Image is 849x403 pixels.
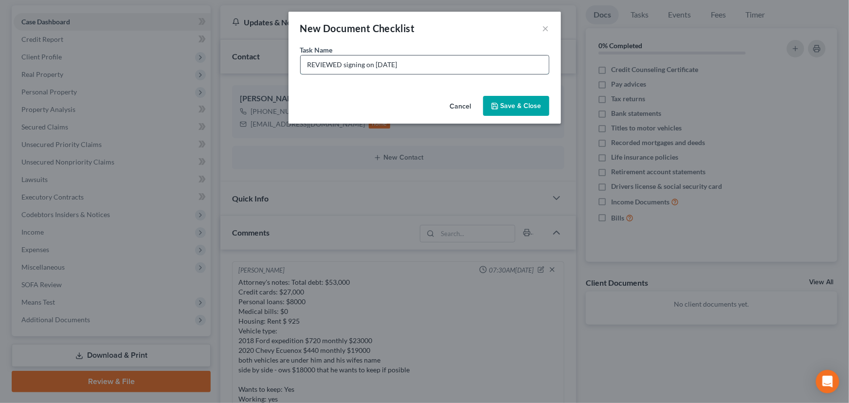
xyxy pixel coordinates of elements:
button: Cancel [442,97,479,116]
input: Enter document description.. [301,55,549,74]
div: Open Intercom Messenger [816,370,839,393]
button: × [542,22,549,34]
span: New Document Checklist [300,22,415,34]
span: Task Name [300,46,333,54]
button: Save & Close [483,96,549,116]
